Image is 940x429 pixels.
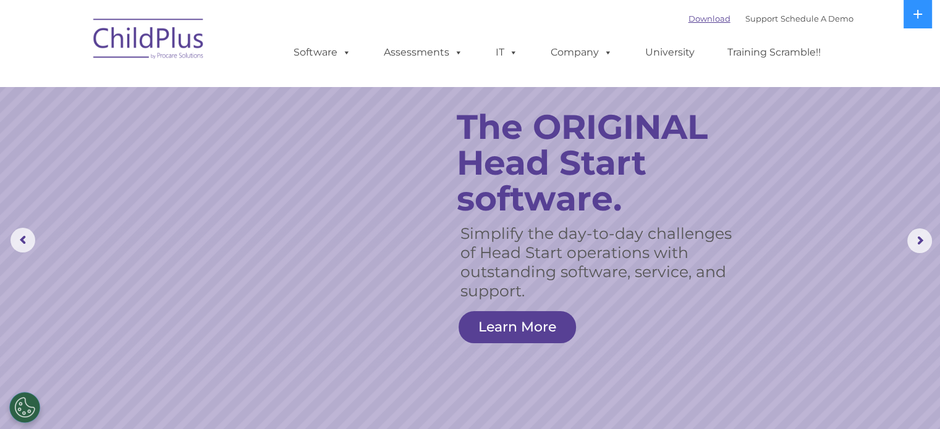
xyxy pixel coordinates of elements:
[633,40,707,65] a: University
[745,14,778,23] a: Support
[688,14,853,23] font: |
[371,40,475,65] a: Assessments
[460,224,735,301] rs-layer: Simplify the day-to-day challenges of Head Start operations with outstanding software, service, a...
[459,311,576,343] a: Learn More
[172,132,224,141] span: Phone number
[9,392,40,423] button: Cookies Settings
[483,40,530,65] a: IT
[688,14,730,23] a: Download
[281,40,363,65] a: Software
[781,14,853,23] a: Schedule A Demo
[87,10,211,72] img: ChildPlus by Procare Solutions
[538,40,625,65] a: Company
[457,109,750,217] rs-layer: The ORIGINAL Head Start software.
[172,81,210,91] span: Last name
[715,40,833,65] a: Training Scramble!!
